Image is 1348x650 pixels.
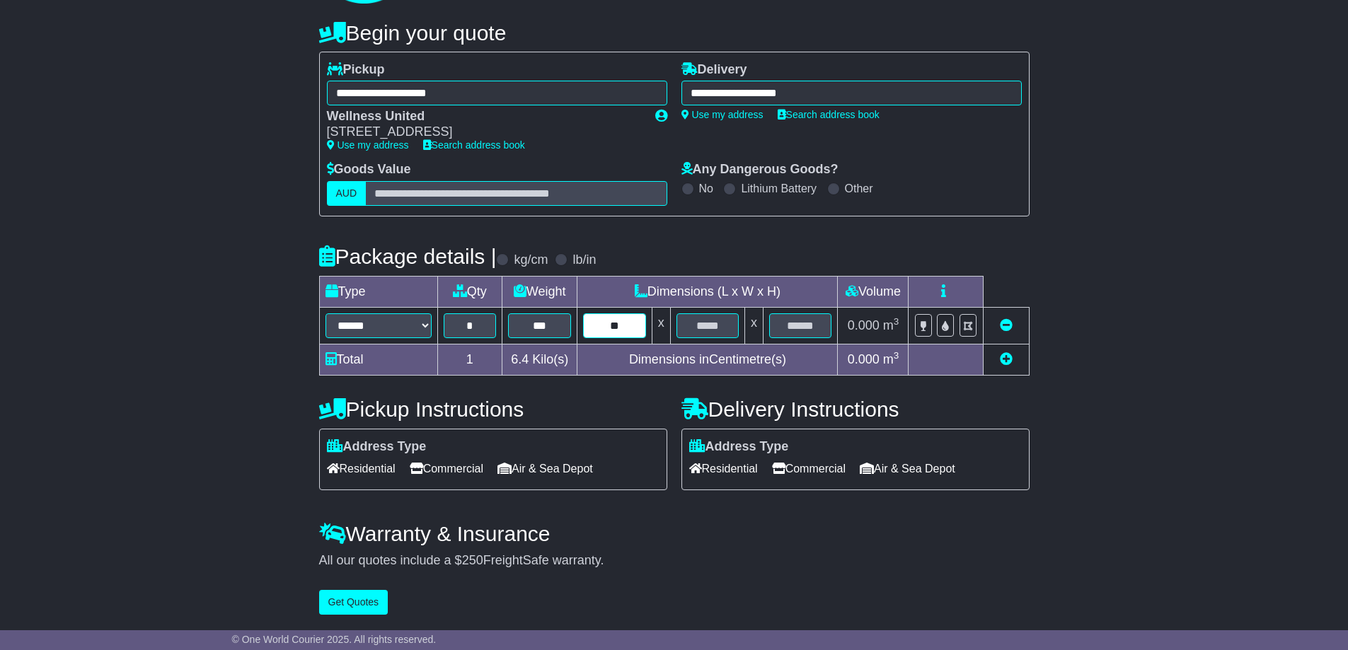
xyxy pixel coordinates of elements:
[319,522,1030,545] h4: Warranty & Insurance
[327,181,367,206] label: AUD
[319,590,388,615] button: Get Quotes
[681,109,764,120] a: Use my address
[652,307,670,344] td: x
[745,307,764,344] td: x
[511,352,529,366] span: 6.4
[514,253,548,268] label: kg/cm
[772,458,846,480] span: Commercial
[577,276,838,307] td: Dimensions (L x W x H)
[319,21,1030,45] h4: Begin your quote
[1000,352,1013,366] a: Add new item
[319,344,437,375] td: Total
[327,124,641,140] div: [STREET_ADDRESS]
[327,458,396,480] span: Residential
[410,458,483,480] span: Commercial
[778,109,880,120] a: Search address book
[894,316,899,327] sup: 3
[319,276,437,307] td: Type
[327,439,427,455] label: Address Type
[319,397,667,421] h4: Pickup Instructions
[689,439,789,455] label: Address Type
[838,276,909,307] td: Volume
[741,182,817,195] label: Lithium Battery
[232,634,437,645] span: © One World Courier 2025. All rights reserved.
[681,62,747,78] label: Delivery
[845,182,873,195] label: Other
[327,109,641,124] div: Wellness United
[327,62,385,78] label: Pickup
[894,350,899,361] sup: 3
[437,344,502,375] td: 1
[1000,318,1013,332] a: Remove this item
[502,344,577,375] td: Kilo(s)
[423,139,525,151] a: Search address book
[462,553,483,567] span: 250
[497,458,593,480] span: Air & Sea Depot
[572,253,596,268] label: lb/in
[437,276,502,307] td: Qty
[848,352,880,366] span: 0.000
[681,162,839,178] label: Any Dangerous Goods?
[319,245,497,268] h4: Package details |
[883,352,899,366] span: m
[319,553,1030,569] div: All our quotes include a $ FreightSafe warranty.
[699,182,713,195] label: No
[327,139,409,151] a: Use my address
[502,276,577,307] td: Weight
[327,162,411,178] label: Goods Value
[577,344,838,375] td: Dimensions in Centimetre(s)
[883,318,899,332] span: m
[848,318,880,332] span: 0.000
[860,458,955,480] span: Air & Sea Depot
[681,397,1030,421] h4: Delivery Instructions
[689,458,758,480] span: Residential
